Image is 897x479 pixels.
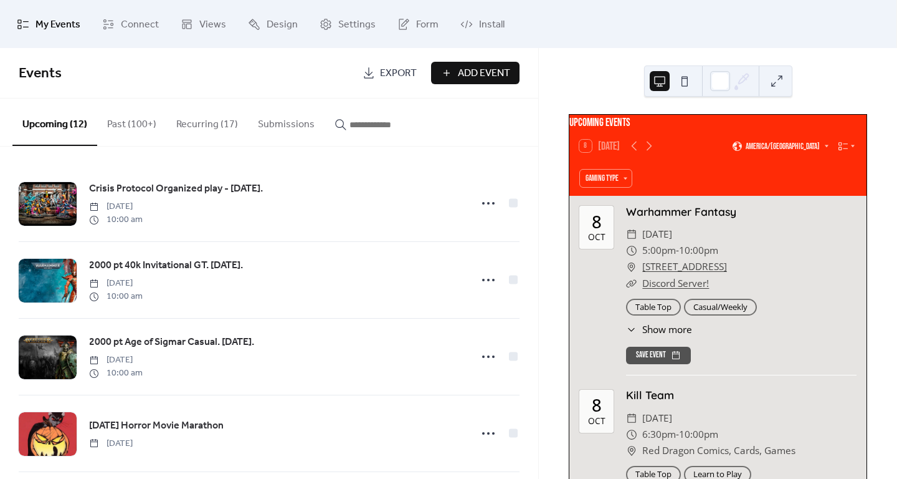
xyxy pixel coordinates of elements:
span: [DATE] [89,354,143,367]
span: [DATE] [89,200,143,213]
div: ​ [626,410,637,427]
span: 5:00pm [642,243,676,259]
span: 2000 pt 40k Invitational GT. [DATE]. [89,258,243,273]
span: Connect [121,15,159,34]
a: 2000 pt Age of Sigmar Casual. [DATE]. [89,334,254,351]
span: [DATE] [89,437,133,450]
span: [DATE] [642,226,672,243]
a: Form [388,5,448,43]
span: 10:00 am [89,367,143,380]
span: 10:00pm [679,427,718,443]
div: ​ [626,322,637,337]
a: Design [239,5,307,43]
span: Views [199,15,226,34]
span: - [676,427,679,443]
span: Red Dragon Comics, Cards, Games [642,443,795,459]
a: [DATE] Horror Movie Marathon [89,418,224,434]
span: Crisis Protocol Organized play - [DATE]. [89,181,263,196]
div: Upcoming events [569,115,866,131]
div: Kill Team [626,387,857,403]
button: Past (100+) [97,99,166,145]
span: [DATE] [642,410,672,427]
span: Settings [338,15,376,34]
button: Recurring (17) [166,99,248,145]
div: ​ [626,259,637,275]
span: Add Event [458,66,510,81]
span: My Events [36,15,80,34]
div: Oct [588,417,605,425]
div: ​ [626,427,637,443]
span: 10:00pm [679,243,718,259]
span: - [676,243,679,259]
span: Install [479,15,505,34]
a: [STREET_ADDRESS] [642,259,727,275]
button: Save event [626,347,691,364]
div: 8 [592,213,602,231]
span: Show more [642,322,692,337]
span: America/[GEOGRAPHIC_DATA] [746,142,820,150]
a: Install [451,5,514,43]
button: Upcoming (12) [12,99,97,146]
a: Settings [310,5,385,43]
span: Design [267,15,298,34]
div: ​ [626,443,637,459]
div: ​ [626,226,637,243]
a: Views [171,5,235,43]
span: [DATE] [89,277,143,290]
a: Discord Server! [642,277,709,290]
span: 2000 pt Age of Sigmar Casual. [DATE]. [89,335,254,350]
a: Export [353,62,426,84]
span: 6:30pm [642,427,676,443]
a: Crisis Protocol Organized play - [DATE]. [89,181,263,197]
div: ​ [626,276,637,292]
button: Add Event [431,62,520,84]
span: Events [19,60,62,87]
a: 2000 pt 40k Invitational GT. [DATE]. [89,258,243,274]
a: My Events [7,5,90,43]
a: Connect [93,5,168,43]
span: 10:00 am [89,213,143,226]
button: ​Show more [626,322,692,337]
div: Oct [588,233,605,241]
div: 8 [592,397,602,414]
button: Submissions [248,99,325,145]
span: 10:00 am [89,290,143,303]
span: Form [416,15,439,34]
span: [DATE] Horror Movie Marathon [89,419,224,433]
div: ​ [626,243,637,259]
span: Export [380,66,417,81]
a: Warhammer Fantasy [626,205,736,218]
